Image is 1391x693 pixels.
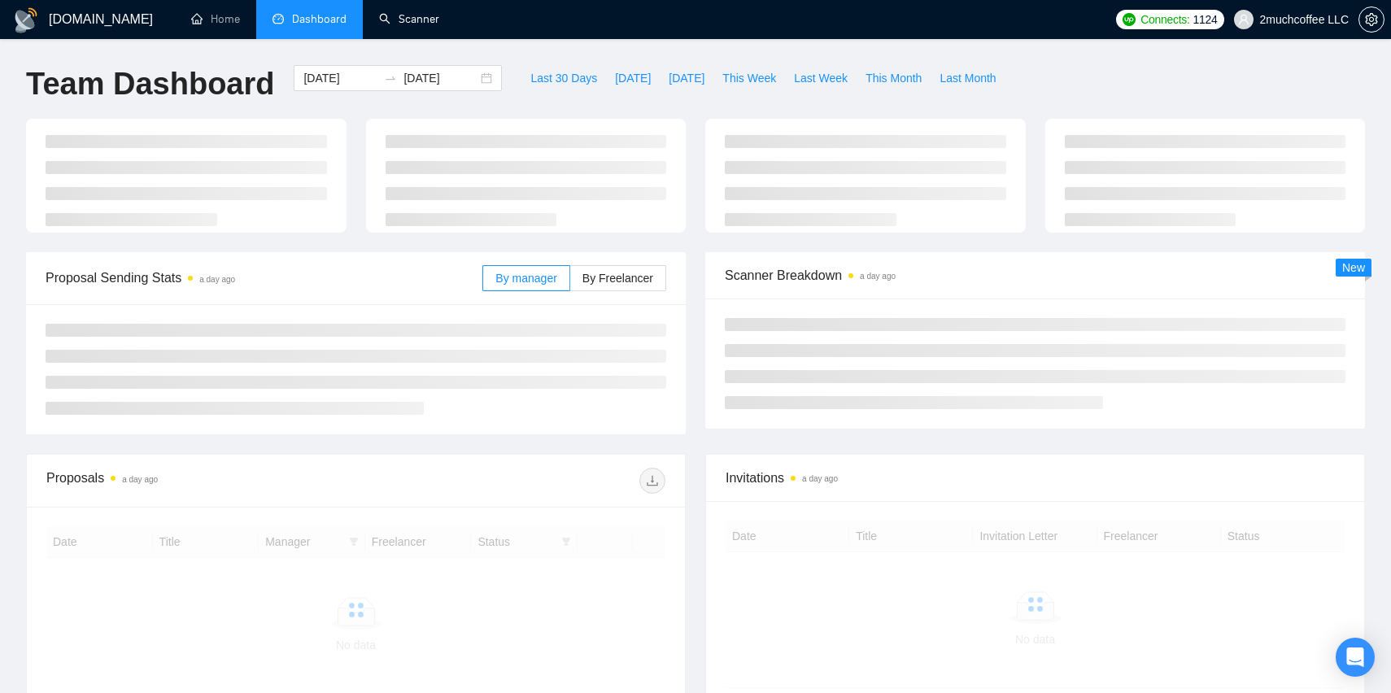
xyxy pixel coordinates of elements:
span: Last 30 Days [530,69,597,87]
span: 1124 [1193,11,1218,28]
span: By Freelancer [582,272,653,285]
a: searchScanner [379,12,439,26]
time: a day ago [122,475,158,484]
span: to [384,72,397,85]
span: Invitations [726,468,1345,488]
h1: Team Dashboard [26,65,274,103]
span: dashboard [273,13,284,24]
button: Last 30 Days [521,65,606,91]
span: Connects: [1140,11,1189,28]
span: This Month [866,69,922,87]
div: Proposals [46,468,356,494]
span: Dashboard [292,12,347,26]
button: Last Month [931,65,1005,91]
span: This Week [722,69,776,87]
button: This Month [857,65,931,91]
span: user [1238,14,1249,25]
input: Start date [303,69,377,87]
span: Scanner Breakdown [725,265,1345,285]
a: setting [1358,13,1384,26]
span: Proposal Sending Stats [46,268,482,288]
time: a day ago [199,275,235,284]
div: Open Intercom Messenger [1336,638,1375,677]
button: This Week [713,65,785,91]
button: setting [1358,7,1384,33]
button: [DATE] [606,65,660,91]
span: Last Week [794,69,848,87]
time: a day ago [860,272,896,281]
button: [DATE] [660,65,713,91]
img: logo [13,7,39,33]
a: homeHome [191,12,240,26]
span: By manager [495,272,556,285]
time: a day ago [802,474,838,483]
span: swap-right [384,72,397,85]
span: [DATE] [615,69,651,87]
span: setting [1359,13,1384,26]
span: [DATE] [669,69,704,87]
span: New [1342,261,1365,274]
span: Last Month [940,69,996,87]
button: Last Week [785,65,857,91]
input: End date [403,69,477,87]
img: upwork-logo.png [1123,13,1136,26]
